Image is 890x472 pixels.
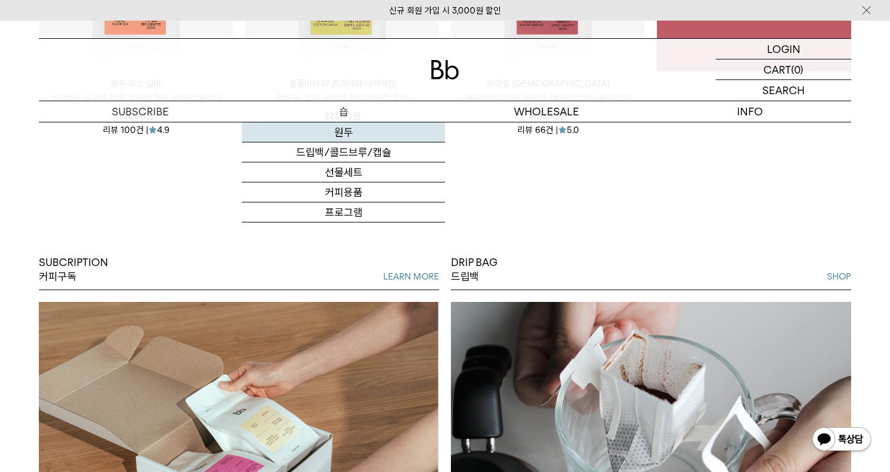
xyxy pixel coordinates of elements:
a: LOGIN [716,39,851,59]
a: 원두 [242,122,445,142]
p: INFO [648,101,851,122]
img: 로고 [431,60,459,79]
a: 프로그램 [242,202,445,222]
p: CART [763,59,791,79]
div: 리뷰 100건 | 4.9 [103,123,170,135]
p: (0) [791,59,803,79]
a: CART (0) [716,59,851,80]
p: SEARCH [762,80,805,101]
a: 선물세트 [242,162,445,182]
a: SUBSCRIBE [39,101,242,122]
a: 숍 [242,101,445,122]
a: LEARN MORE [383,270,439,284]
p: DRIP BAG 드립백 [451,255,497,284]
a: 드립백/콜드브루/캡슐 [242,142,445,162]
div: 리뷰 66건 | 5.0 [517,123,579,135]
p: SUBCRIPTION 커피구독 [39,255,108,284]
p: LOGIN [767,39,801,59]
a: SHOP [827,270,851,284]
p: WHOLESALE [445,101,648,122]
img: 카카오톡 채널 1:1 채팅 버튼 [811,426,872,454]
a: 커피용품 [242,182,445,202]
a: 신규 회원 가입 시 3,000원 할인 [389,5,501,16]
